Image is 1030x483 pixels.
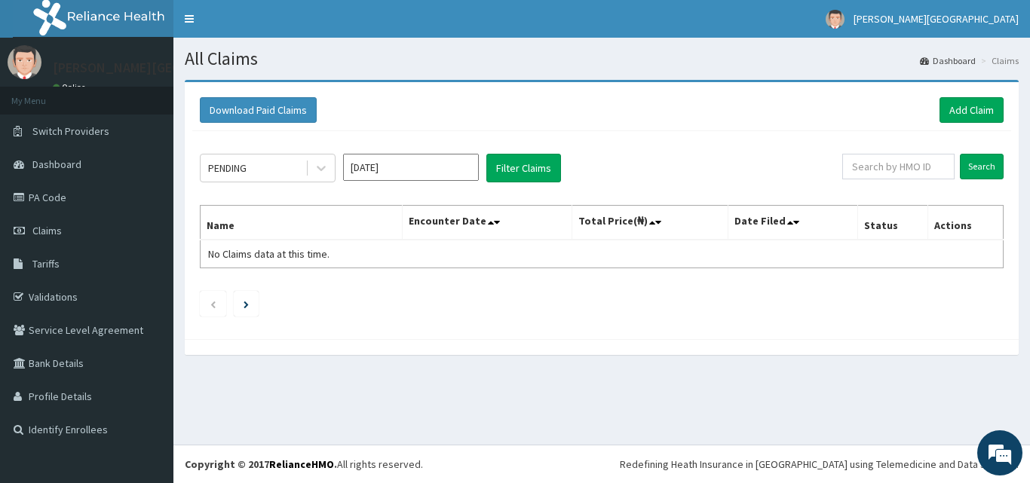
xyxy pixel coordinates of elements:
span: No Claims data at this time. [208,247,330,261]
span: [PERSON_NAME][GEOGRAPHIC_DATA] [854,12,1019,26]
a: Previous page [210,297,216,310]
p: [PERSON_NAME][GEOGRAPHIC_DATA] [53,61,276,75]
img: User Image [8,45,41,79]
input: Search by HMO ID [842,154,955,179]
li: Claims [977,54,1019,67]
th: Date Filed [728,206,858,240]
th: Actions [927,206,1003,240]
a: RelianceHMO [269,457,334,471]
img: User Image [826,10,845,29]
span: Claims [32,224,62,237]
th: Status [858,206,928,240]
span: Switch Providers [32,124,109,138]
th: Name [201,206,403,240]
footer: All rights reserved. [173,445,1030,483]
th: Total Price(₦) [572,206,728,240]
span: Dashboard [32,157,81,171]
span: Tariffs [32,257,60,271]
button: Download Paid Claims [200,97,317,123]
th: Encounter Date [403,206,572,240]
button: Filter Claims [486,154,561,182]
a: Online [53,82,89,93]
input: Search [960,154,1004,179]
a: Add Claim [940,97,1004,123]
strong: Copyright © 2017 . [185,457,337,471]
div: PENDING [208,160,247,176]
a: Dashboard [920,54,976,67]
input: Select Month and Year [343,154,479,181]
div: Redefining Heath Insurance in [GEOGRAPHIC_DATA] using Telemedicine and Data Science! [620,457,1019,472]
a: Next page [244,297,249,310]
h1: All Claims [185,49,1019,69]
